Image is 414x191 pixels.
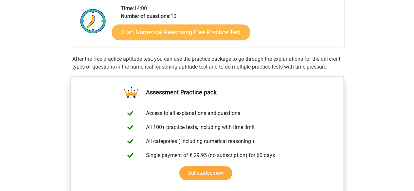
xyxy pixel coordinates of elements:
b: Time: [121,5,134,11]
b: Number of questions: [121,13,171,19]
div: After the free practice aptitude test, you can use the practice package to go through the explana... [70,55,345,71]
img: Clock [77,5,110,37]
a: Get started now [179,166,232,180]
a: Start Numerical Reasoning Free Practice Test [112,24,250,40]
div: 14:00 10 [116,5,344,47]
